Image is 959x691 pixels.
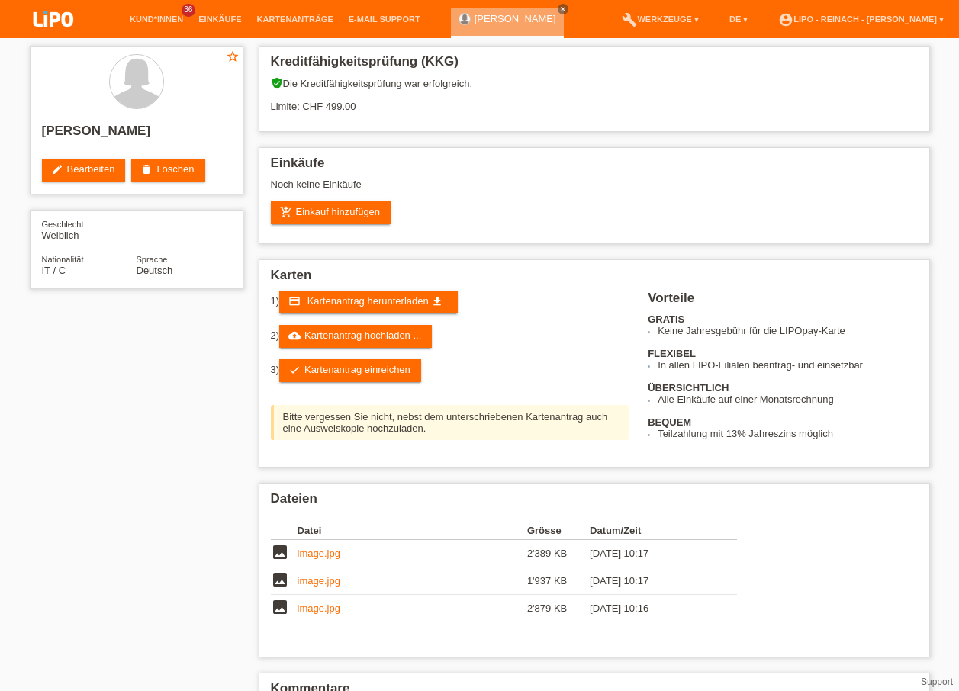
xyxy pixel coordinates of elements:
span: Nationalität [42,255,84,264]
i: edit [51,163,63,175]
a: DE ▾ [722,14,755,24]
i: check [288,364,301,376]
i: get_app [431,295,443,307]
li: Alle Einkäufe auf einer Monatsrechnung [658,394,917,405]
div: Bitte vergessen Sie nicht, nebst dem unterschriebenen Kartenantrag auch eine Ausweiskopie hochzul... [271,405,629,440]
a: credit_card Kartenantrag herunterladen get_app [279,291,458,313]
i: account_circle [778,12,793,27]
th: Datum/Zeit [590,522,715,540]
div: 2) [271,325,629,348]
i: image [271,543,289,561]
a: image.jpg [298,575,340,587]
a: add_shopping_cartEinkauf hinzufügen [271,201,391,224]
i: add_shopping_cart [280,206,292,218]
i: image [271,598,289,616]
a: star_border [226,50,240,66]
td: [DATE] 10:16 [590,595,715,622]
a: buildWerkzeuge ▾ [614,14,706,24]
div: Weiblich [42,218,137,241]
h2: Einkäufe [271,156,918,178]
span: 36 [182,4,195,17]
li: Teilzahlung mit 13% Jahreszins möglich [658,428,917,439]
a: account_circleLIPO - Reinach - [PERSON_NAME] ▾ [771,14,951,24]
div: Die Kreditfähigkeitsprüfung war erfolgreich. Limite: CHF 499.00 [271,77,918,124]
i: cloud_upload [288,329,301,342]
div: 1) [271,291,629,313]
i: close [559,5,567,13]
a: E-Mail Support [341,14,428,24]
div: 3) [271,359,629,382]
b: FLEXIBEL [648,348,696,359]
i: delete [140,163,153,175]
a: Kartenanträge [249,14,341,24]
h2: [PERSON_NAME] [42,124,231,146]
h2: Dateien [271,491,918,514]
h2: Karten [271,268,918,291]
td: 1'937 KB [527,567,590,595]
i: star_border [226,50,240,63]
b: BEQUEM [648,416,691,428]
div: Noch keine Einkäufe [271,178,918,201]
a: Kund*innen [122,14,191,24]
b: ÜBERSICHTLICH [648,382,729,394]
a: [PERSON_NAME] [475,13,556,24]
span: Deutsch [137,265,173,276]
i: build [622,12,637,27]
b: GRATIS [648,313,684,325]
a: image.jpg [298,603,340,614]
td: [DATE] 10:17 [590,567,715,595]
a: checkKartenantrag einreichen [279,359,421,382]
th: Grösse [527,522,590,540]
h2: Kreditfähigkeitsprüfung (KKG) [271,54,918,77]
a: close [558,4,568,14]
span: Italien / C / 10.10.1964 [42,265,66,276]
i: credit_card [288,295,301,307]
span: Kartenantrag herunterladen [307,295,429,307]
a: LIPO pay [15,31,92,43]
i: image [271,570,289,589]
a: editBearbeiten [42,159,126,182]
a: cloud_uploadKartenantrag hochladen ... [279,325,432,348]
a: deleteLöschen [131,159,204,182]
a: Support [921,677,953,687]
span: Sprache [137,255,168,264]
i: verified_user [271,77,283,89]
h2: Vorteile [648,291,917,313]
td: 2'879 KB [527,595,590,622]
td: 2'389 KB [527,540,590,567]
th: Datei [298,522,527,540]
span: Geschlecht [42,220,84,229]
li: In allen LIPO-Filialen beantrag- und einsetzbar [658,359,917,371]
a: image.jpg [298,548,340,559]
a: Einkäufe [191,14,249,24]
td: [DATE] 10:17 [590,540,715,567]
li: Keine Jahresgebühr für die LIPOpay-Karte [658,325,917,336]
